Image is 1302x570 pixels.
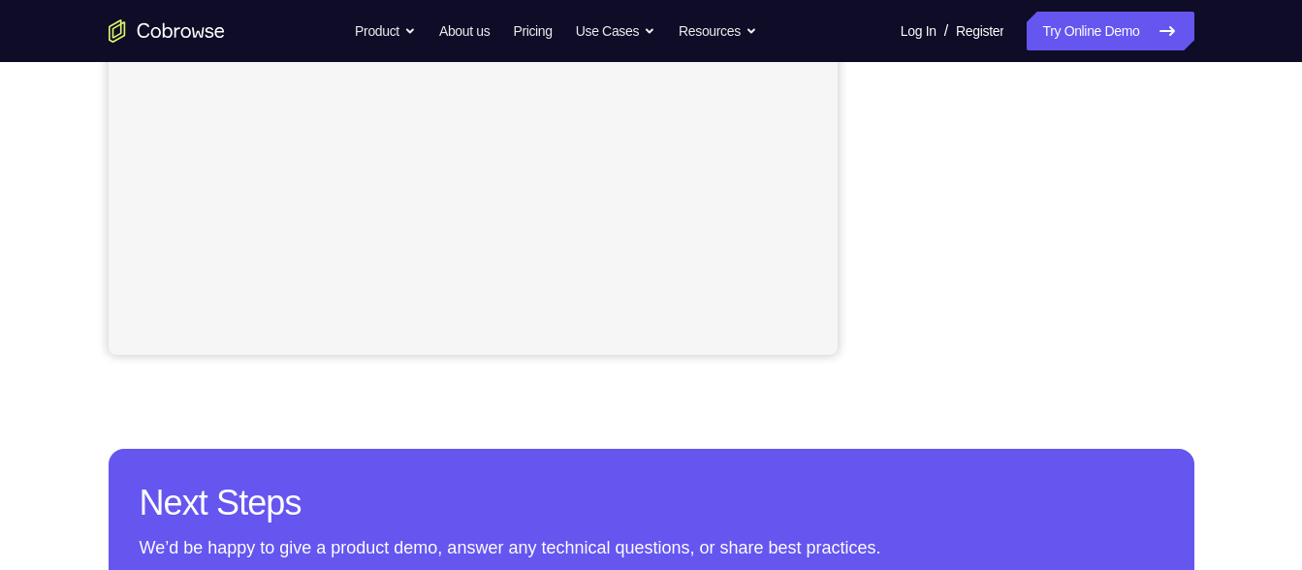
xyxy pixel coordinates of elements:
button: Resources [679,12,757,50]
a: Log In [901,12,937,50]
p: We’d be happy to give a product demo, answer any technical questions, or share best practices. [140,534,1163,561]
a: Register [956,12,1003,50]
button: Use Cases [576,12,655,50]
a: Pricing [513,12,552,50]
a: Go to the home page [109,19,225,43]
h2: Next Steps [140,480,1163,526]
a: Try Online Demo [1027,12,1193,50]
a: About us [439,12,490,50]
button: Product [355,12,416,50]
span: / [944,19,948,43]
